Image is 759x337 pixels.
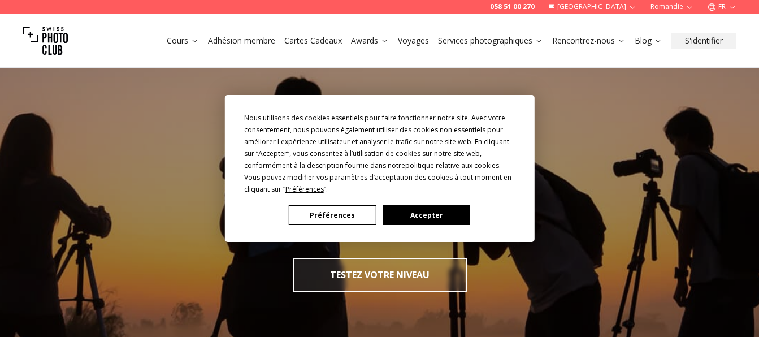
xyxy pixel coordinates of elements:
[289,205,376,225] button: Préférences
[244,112,515,195] div: Nous utilisons des cookies essentiels pour faire fonctionner notre site. Avec votre consentement,...
[224,95,534,242] div: Cookie Consent Prompt
[405,161,499,170] span: politique relative aux cookies
[285,184,324,194] span: Préférences
[383,205,470,225] button: Accepter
